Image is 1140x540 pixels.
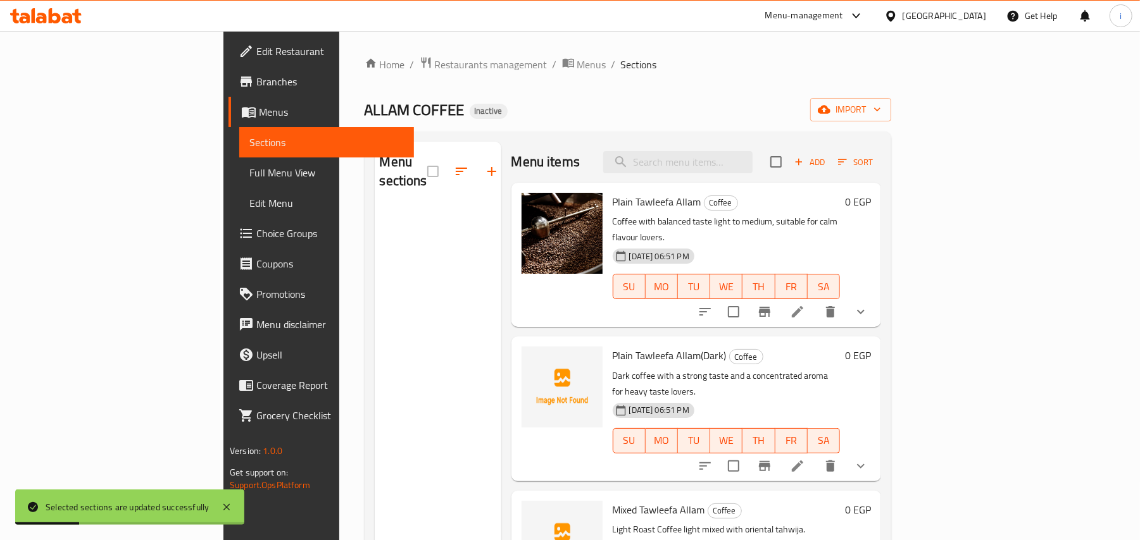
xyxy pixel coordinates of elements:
[229,400,414,431] a: Grocery Checklist
[624,404,694,416] span: [DATE] 06:51 PM
[845,501,871,519] h6: 0 EGP
[470,104,508,119] div: Inactive
[562,56,606,73] a: Menus
[683,431,705,450] span: TU
[229,97,414,127] a: Menus
[256,286,404,302] span: Promotions
[365,95,465,124] span: ALLAM COFFEE
[603,151,753,173] input: search
[256,74,404,89] span: Branches
[846,451,876,481] button: show more
[838,155,873,169] span: Sort
[256,44,404,59] span: Edit Restaurant
[678,274,710,299] button: TU
[708,503,741,518] span: Coffee
[256,408,404,423] span: Grocery Checklist
[815,297,846,327] button: delete
[239,127,414,157] a: Sections
[613,368,840,400] p: Dark coffee with a strong taste and a concentrated aroma for heavy taste lovers.
[613,192,701,211] span: Plain Tawleefa Allam
[710,274,742,299] button: WE
[613,346,727,365] span: Plain Tawleefa Allam(Dark)
[845,193,871,211] h6: 0 EGP
[618,431,641,450] span: SU
[365,56,891,73] nav: breadcrumb
[704,195,738,211] div: Coffee
[618,278,641,296] span: SU
[720,298,747,325] span: Select to update
[259,104,404,120] span: Menus
[613,428,646,453] button: SU
[229,340,414,370] a: Upsell
[613,500,705,519] span: Mixed Tawleefa Allam
[903,9,986,23] div: [GEOGRAPHIC_DATA]
[720,453,747,479] span: Select to update
[249,135,404,150] span: Sections
[229,218,414,249] a: Choice Groups
[239,188,414,218] a: Edit Menu
[792,155,827,169] span: Add
[845,347,871,364] h6: 0 EGP
[611,57,616,72] li: /
[256,377,404,393] span: Coverage Report
[256,317,404,332] span: Menu disclaimer
[646,428,678,453] button: MO
[522,347,603,427] img: Plain Tawleefa Allam(Dark)
[710,428,742,453] button: WE
[729,349,763,364] div: Coffee
[715,278,737,296] span: WE
[775,274,808,299] button: FR
[730,350,763,364] span: Coffee
[1120,9,1122,23] span: i
[229,66,414,97] a: Branches
[715,431,737,450] span: WE
[229,279,414,309] a: Promotions
[790,304,805,319] a: Edit menu item
[742,274,775,299] button: TH
[624,250,694,262] span: [DATE] 06:51 PM
[229,309,414,340] a: Menu disclaimer
[46,500,209,514] div: Selected sections are updated successfully
[477,156,507,187] button: Add section
[748,278,770,296] span: TH
[435,57,548,72] span: Restaurants management
[683,278,705,296] span: TU
[813,431,835,450] span: SA
[708,503,742,519] div: Coffee
[690,451,720,481] button: sort-choices
[853,458,868,474] svg: Show Choices
[763,149,789,175] span: Select section
[808,274,840,299] button: SA
[446,156,477,187] span: Sort sections
[813,278,835,296] span: SA
[651,278,673,296] span: MO
[765,8,843,23] div: Menu-management
[748,431,770,450] span: TH
[613,522,840,537] p: Light Roast Coffee light mixed with oriental tahwija.
[846,297,876,327] button: show more
[705,195,737,210] span: Coffee
[678,428,710,453] button: TU
[810,98,891,121] button: import
[830,152,881,172] span: Sort items
[256,256,404,271] span: Coupons
[815,451,846,481] button: delete
[256,226,404,241] span: Choice Groups
[256,347,404,362] span: Upsell
[853,304,868,319] svg: Show Choices
[613,214,840,245] p: Coffee with balanced taste light to medium, suitable for calm flavour lovers.
[621,57,657,72] span: Sections
[808,428,840,453] button: SA
[229,249,414,279] a: Coupons
[780,431,803,450] span: FR
[229,370,414,400] a: Coverage Report
[651,431,673,450] span: MO
[263,443,282,459] span: 1.0.0
[420,56,548,73] a: Restaurants management
[470,106,508,116] span: Inactive
[230,464,288,481] span: Get support on:
[230,477,310,493] a: Support.OpsPlatform
[749,297,780,327] button: Branch-specific-item
[742,428,775,453] button: TH
[375,202,501,212] nav: Menu sections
